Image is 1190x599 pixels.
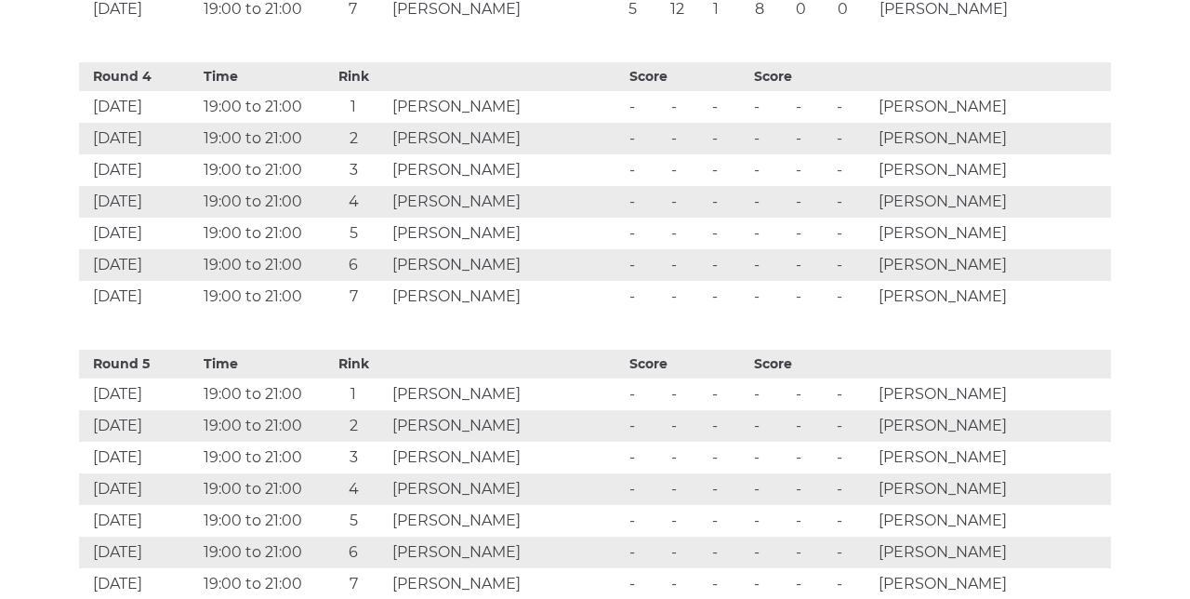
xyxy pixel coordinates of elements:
td: - [791,218,833,249]
td: - [749,505,791,537]
td: 6 [319,537,388,568]
td: - [667,91,708,123]
td: 1 [319,91,388,123]
td: - [791,505,833,537]
td: - [625,442,667,473]
td: - [625,410,667,442]
td: - [707,249,749,281]
td: - [749,537,791,568]
td: - [749,410,791,442]
td: - [832,473,874,505]
th: Score [749,350,874,379]
td: - [832,379,874,410]
td: 1 [319,379,388,410]
td: - [707,410,749,442]
td: [PERSON_NAME] [388,218,625,249]
td: 4 [319,473,388,505]
td: [PERSON_NAME] [874,505,1111,537]
td: [DATE] [79,249,199,281]
td: [PERSON_NAME] [874,410,1111,442]
th: Time [199,62,319,91]
td: - [791,410,833,442]
td: - [667,505,708,537]
td: 19:00 to 21:00 [199,379,319,410]
td: - [707,186,749,218]
td: - [832,154,874,186]
td: - [832,281,874,313]
th: Score [625,350,749,379]
td: - [791,91,833,123]
th: Rink [319,62,388,91]
td: - [707,442,749,473]
td: - [625,473,667,505]
td: - [749,473,791,505]
td: - [749,123,791,154]
td: [PERSON_NAME] [388,537,625,568]
td: - [667,154,708,186]
td: - [749,281,791,313]
td: 19:00 to 21:00 [199,537,319,568]
td: - [749,186,791,218]
td: - [667,379,708,410]
td: - [667,218,708,249]
td: [DATE] [79,473,199,505]
td: - [749,218,791,249]
td: - [749,379,791,410]
td: [PERSON_NAME] [388,442,625,473]
td: 19:00 to 21:00 [199,91,319,123]
td: [PERSON_NAME] [874,123,1111,154]
td: [PERSON_NAME] [388,473,625,505]
td: - [832,249,874,281]
td: 5 [319,218,388,249]
td: [PERSON_NAME] [874,281,1111,313]
td: [PERSON_NAME] [874,473,1111,505]
td: - [707,154,749,186]
td: - [625,186,667,218]
td: [DATE] [79,281,199,313]
td: [PERSON_NAME] [388,123,625,154]
td: - [667,537,708,568]
td: - [832,442,874,473]
td: - [707,218,749,249]
td: - [749,154,791,186]
td: 19:00 to 21:00 [199,505,319,537]
td: - [625,154,667,186]
th: Score [625,62,749,91]
th: Round 4 [79,62,199,91]
td: - [707,281,749,313]
td: - [707,123,749,154]
th: Rink [319,350,388,379]
td: [PERSON_NAME] [874,186,1111,218]
td: [PERSON_NAME] [874,537,1111,568]
td: 7 [319,281,388,313]
td: [DATE] [79,123,199,154]
td: - [791,473,833,505]
td: - [707,91,749,123]
td: - [667,442,708,473]
td: - [791,249,833,281]
td: - [791,379,833,410]
td: [DATE] [79,379,199,410]
td: [PERSON_NAME] [874,154,1111,186]
th: Round 5 [79,350,199,379]
td: [PERSON_NAME] [874,379,1111,410]
td: - [625,379,667,410]
td: - [707,537,749,568]
td: - [791,442,833,473]
td: 19:00 to 21:00 [199,473,319,505]
td: - [791,186,833,218]
td: - [749,249,791,281]
th: Time [199,350,319,379]
td: - [667,249,708,281]
td: 6 [319,249,388,281]
td: - [832,91,874,123]
td: 2 [319,410,388,442]
td: 5 [319,505,388,537]
td: - [625,249,667,281]
td: - [791,154,833,186]
td: [PERSON_NAME] [388,505,625,537]
td: 19:00 to 21:00 [199,154,319,186]
td: [PERSON_NAME] [388,281,625,313]
td: [DATE] [79,537,199,568]
td: [PERSON_NAME] [388,91,625,123]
